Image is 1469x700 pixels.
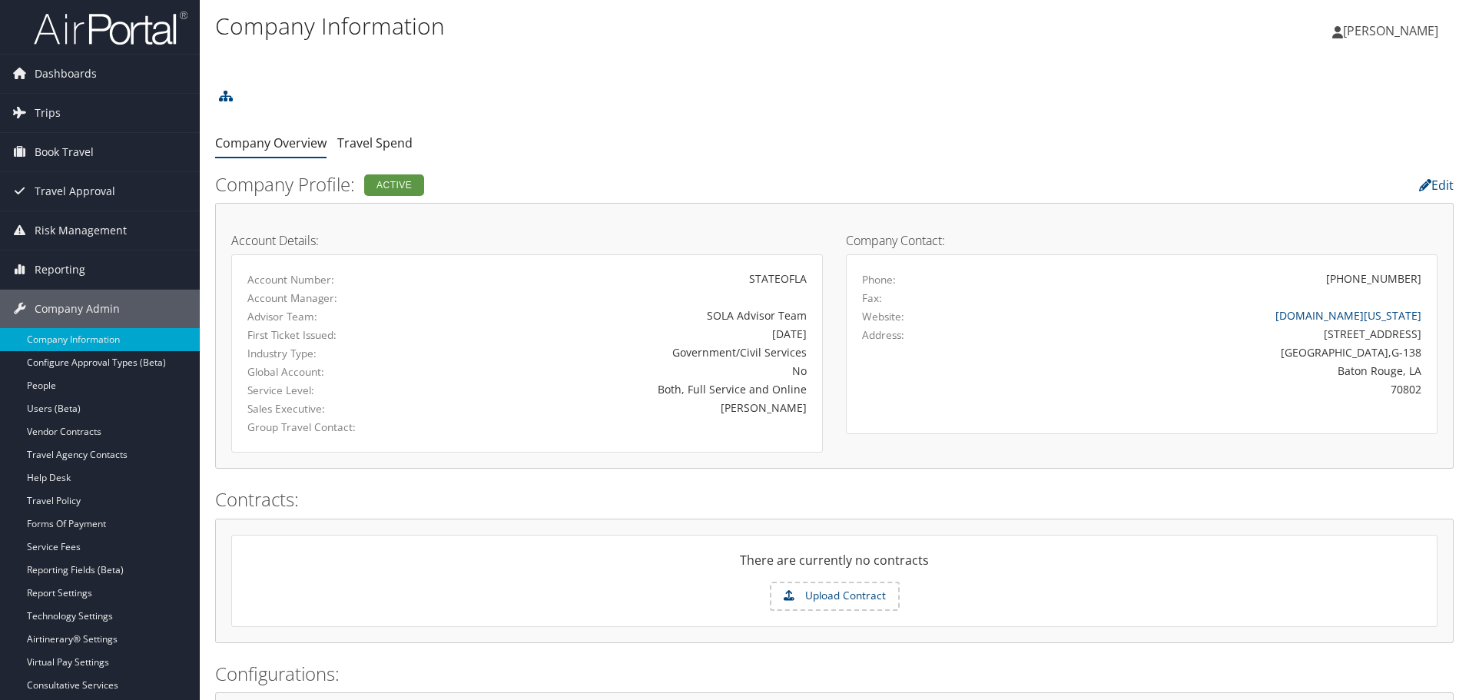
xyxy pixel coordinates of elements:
label: Account Number: [247,272,419,287]
div: Government/Civil Services [442,344,807,360]
label: Phone: [862,272,896,287]
span: Book Travel [35,133,94,171]
div: Both, Full Service and Online [442,381,807,397]
div: No [442,363,807,379]
label: Website: [862,309,904,324]
div: 70802 [1008,381,1422,397]
label: Sales Executive: [247,401,419,416]
label: Group Travel Contact: [247,420,419,435]
h2: Company Profile: [215,171,1033,197]
label: Industry Type: [247,346,419,361]
span: Reporting [35,250,85,289]
div: [DATE] [442,326,807,342]
h4: Account Details: [231,234,823,247]
span: Dashboards [35,55,97,93]
div: Baton Rouge, LA [1008,363,1422,379]
h2: Contracts: [215,486,1454,513]
a: Edit [1419,177,1454,194]
div: [PERSON_NAME] [442,400,807,416]
img: airportal-logo.png [34,10,187,46]
h4: Company Contact: [846,234,1437,247]
label: First Ticket Issued: [247,327,419,343]
label: Account Manager: [247,290,419,306]
div: STATEOFLA [442,270,807,287]
label: Upload Contract [771,583,898,609]
div: Active [364,174,424,196]
a: Company Overview [215,134,327,151]
div: [PHONE_NUMBER] [1326,270,1421,287]
h1: Company Information [215,10,1041,42]
span: [PERSON_NAME] [1343,22,1438,39]
div: There are currently no contracts [232,551,1437,582]
label: Service Level: [247,383,419,398]
a: [DOMAIN_NAME][US_STATE] [1275,308,1421,323]
span: Travel Approval [35,172,115,211]
span: Company Admin [35,290,120,328]
span: Risk Management [35,211,127,250]
a: Travel Spend [337,134,413,151]
div: SOLA Advisor Team [442,307,807,323]
label: Global Account: [247,364,419,380]
h2: Configurations: [215,661,1454,687]
label: Address: [862,327,904,343]
div: [GEOGRAPHIC_DATA],G-138 [1008,344,1422,360]
label: Advisor Team: [247,309,419,324]
div: [STREET_ADDRESS] [1008,326,1422,342]
label: Fax: [862,290,882,306]
a: [PERSON_NAME] [1332,8,1454,54]
span: Trips [35,94,61,132]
